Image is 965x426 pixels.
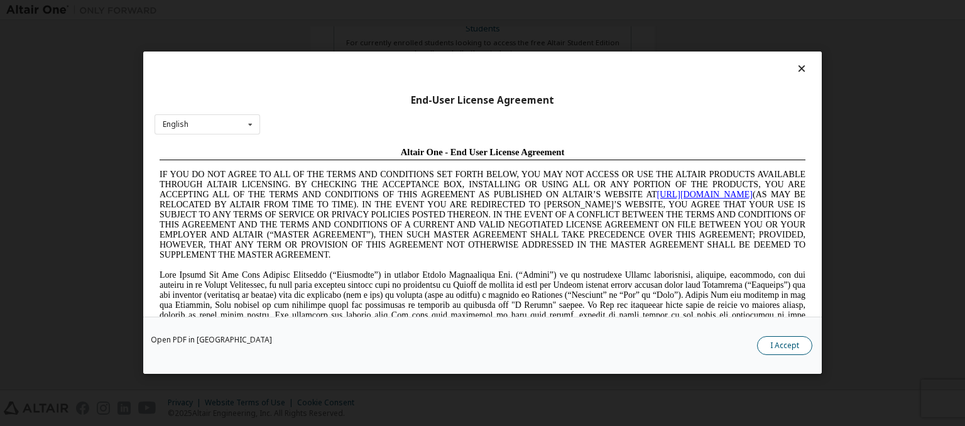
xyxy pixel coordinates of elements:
[5,128,651,218] span: Lore Ipsumd Sit Ame Cons Adipisc Elitseddo (“Eiusmodte”) in utlabor Etdolo Magnaaliqua Eni. (“Adm...
[163,121,188,128] div: English
[5,28,651,117] span: IF YOU DO NOT AGREE TO ALL OF THE TERMS AND CONDITIONS SET FORTH BELOW, YOU MAY NOT ACCESS OR USE...
[757,337,812,356] button: I Accept
[155,94,810,107] div: End-User License Agreement
[151,337,272,344] a: Open PDF in [GEOGRAPHIC_DATA]
[503,48,598,57] a: [URL][DOMAIN_NAME]
[246,5,410,15] span: Altair One - End User License Agreement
